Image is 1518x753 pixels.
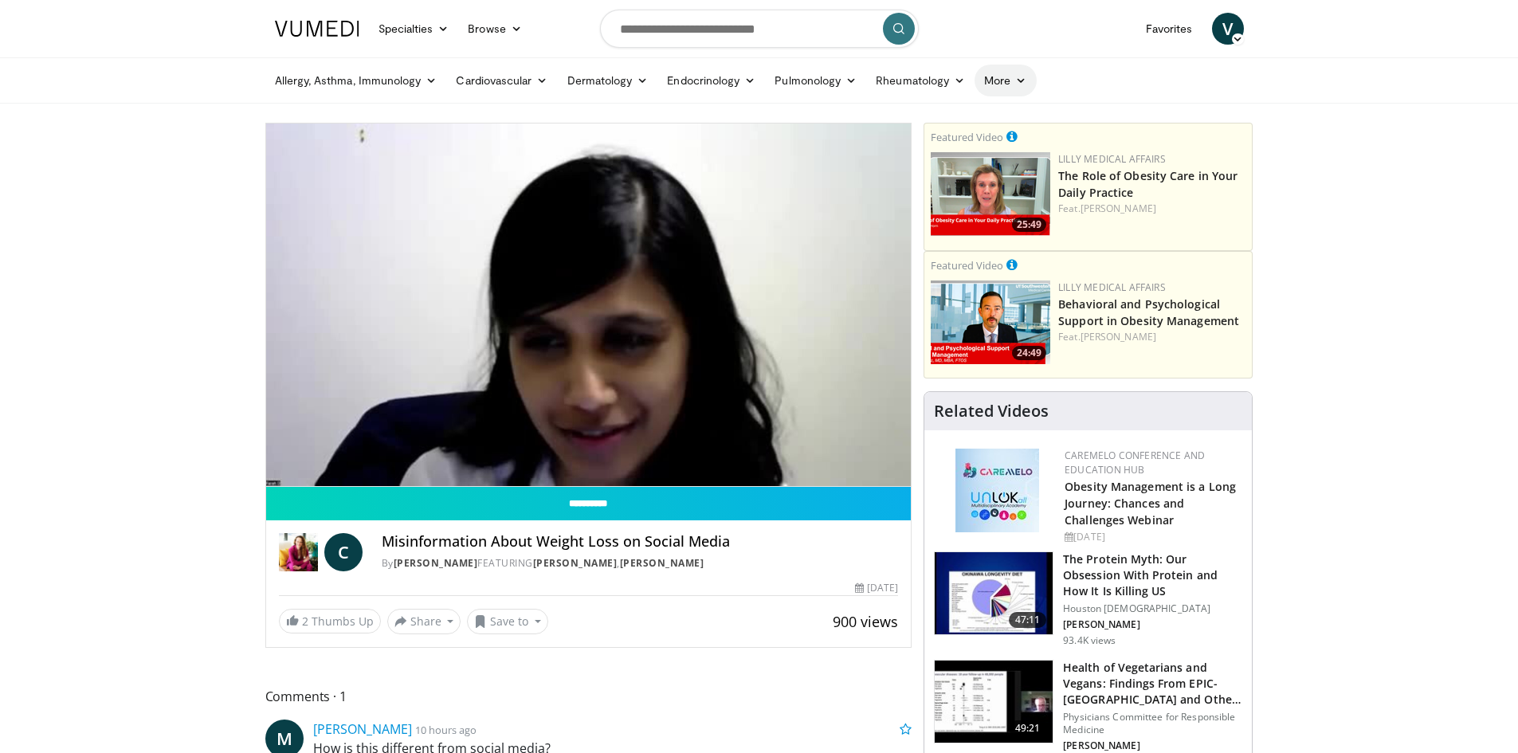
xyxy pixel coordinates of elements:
a: Lilly Medical Affairs [1058,152,1166,166]
img: b7b8b05e-5021-418b-a89a-60a270e7cf82.150x105_q85_crop-smart_upscale.jpg [935,552,1053,635]
span: 24:49 [1012,346,1046,360]
button: Share [387,609,461,634]
a: Behavioral and Psychological Support in Obesity Management [1058,296,1239,328]
small: Featured Video [931,258,1003,273]
h3: The Protein Myth: Our Obsession With Protein and How It Is Killing US [1063,551,1242,599]
span: 49:21 [1009,720,1047,736]
span: 2 [302,614,308,629]
video-js: Video Player [266,124,912,487]
div: Feat. [1058,202,1245,216]
a: C [324,533,363,571]
a: The Role of Obesity Care in Your Daily Practice [1058,168,1238,200]
a: [PERSON_NAME] [313,720,412,738]
p: Physicians Committee for Responsible Medicine [1063,711,1242,736]
img: ba3304f6-7838-4e41-9c0f-2e31ebde6754.png.150x105_q85_crop-smart_upscale.png [931,280,1050,364]
input: Search topics, interventions [600,10,919,48]
a: [PERSON_NAME] [1081,202,1156,215]
small: 10 hours ago [415,723,477,737]
a: V [1212,13,1244,45]
div: Feat. [1058,330,1245,344]
button: Save to [467,609,548,634]
a: 2 Thumbs Up [279,609,381,633]
a: Lilly Medical Affairs [1058,280,1166,294]
a: Obesity Management is a Long Journey: Chances and Challenges Webinar [1065,479,1236,527]
img: VuMedi Logo [275,21,359,37]
a: Favorites [1136,13,1202,45]
h4: Misinformation About Weight Loss on Social Media [382,533,898,551]
h3: Health of Vegetarians and Vegans: Findings From EPIC-[GEOGRAPHIC_DATA] and Othe… [1063,660,1242,708]
span: 25:49 [1012,218,1046,232]
p: [PERSON_NAME] [1063,618,1242,631]
a: 25:49 [931,152,1050,236]
span: 900 views [833,612,898,631]
a: Specialties [369,13,459,45]
div: [DATE] [1065,530,1239,544]
a: Cardiovascular [446,65,557,96]
h4: Related Videos [934,402,1049,421]
a: [PERSON_NAME] [394,556,478,570]
a: [PERSON_NAME] [533,556,618,570]
a: [PERSON_NAME] [1081,330,1156,343]
a: Allergy, Asthma, Immunology [265,65,447,96]
img: e1208b6b-349f-4914-9dd7-f97803bdbf1d.png.150x105_q85_crop-smart_upscale.png [931,152,1050,236]
a: Pulmonology [765,65,866,96]
a: Endocrinology [657,65,765,96]
span: Comments 1 [265,686,912,707]
a: Browse [458,13,531,45]
span: 47:11 [1009,612,1047,628]
img: 45df64a9-a6de-482c-8a90-ada250f7980c.png.150x105_q85_autocrop_double_scale_upscale_version-0.2.jpg [955,449,1039,532]
p: 93.4K views [1063,634,1116,647]
div: By FEATURING , [382,556,898,571]
p: Houston [DEMOGRAPHIC_DATA] [1063,602,1242,615]
a: CaReMeLO Conference and Education Hub [1065,449,1205,477]
img: Dr. Carolynn Francavilla [279,533,318,571]
img: 606f2b51-b844-428b-aa21-8c0c72d5a896.150x105_q85_crop-smart_upscale.jpg [935,661,1053,743]
a: 47:11 The Protein Myth: Our Obsession With Protein and How It Is Killing US Houston [DEMOGRAPHIC_... [934,551,1242,647]
small: Featured Video [931,130,1003,144]
div: [DATE] [855,581,898,595]
a: More [975,65,1036,96]
a: Rheumatology [866,65,975,96]
p: [PERSON_NAME] [1063,739,1242,752]
a: 24:49 [931,280,1050,364]
a: Dermatology [558,65,658,96]
a: [PERSON_NAME] [620,556,704,570]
